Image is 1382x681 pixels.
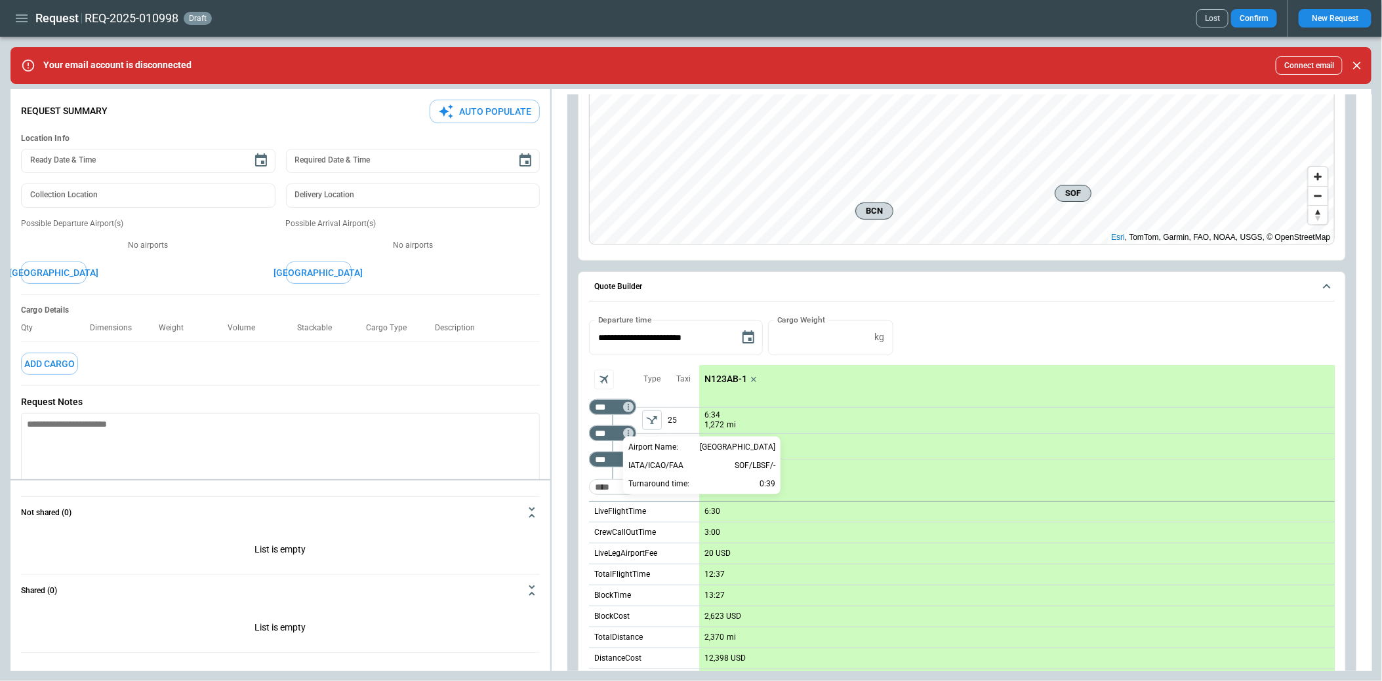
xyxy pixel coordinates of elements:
p: SOF/LBSF/- [735,460,775,471]
p: Turnaround time: [628,478,689,490]
p: IATA/ICAO/FAA [628,460,683,471]
p: 0:39 [760,476,775,492]
p: Airport Name: [628,442,678,453]
p: [GEOGRAPHIC_DATA] [700,442,775,453]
